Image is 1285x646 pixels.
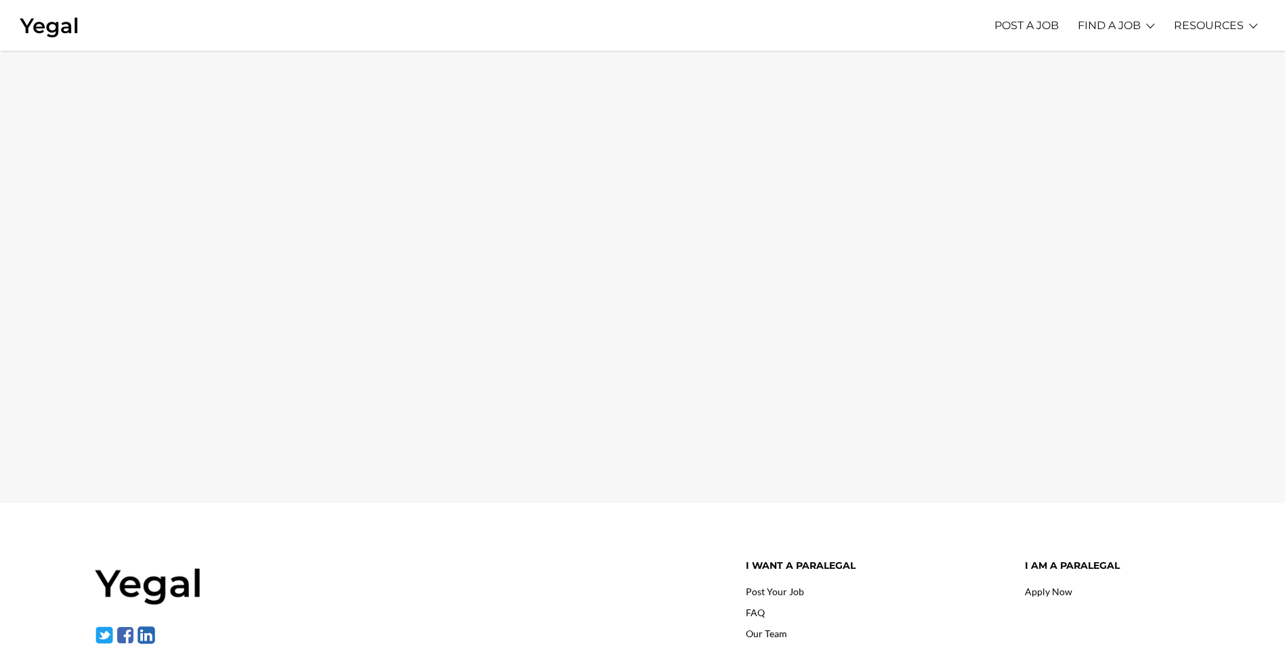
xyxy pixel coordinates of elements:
a: FAQ [746,607,765,618]
a: Our Team [746,628,787,639]
img: twitter-1.svg [95,626,114,645]
a: RESOURCES [1174,7,1244,44]
img: facebook-1.svg [116,626,135,645]
a: POST A JOB [994,7,1059,44]
a: FIND A JOB [1078,7,1141,44]
a: Post Your Job [746,586,804,597]
img: linkedin-1.svg [137,626,156,645]
a: Apply Now [1025,586,1072,597]
h4: I am a paralegal [1025,560,1191,572]
h4: I want a paralegal [746,560,1005,572]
